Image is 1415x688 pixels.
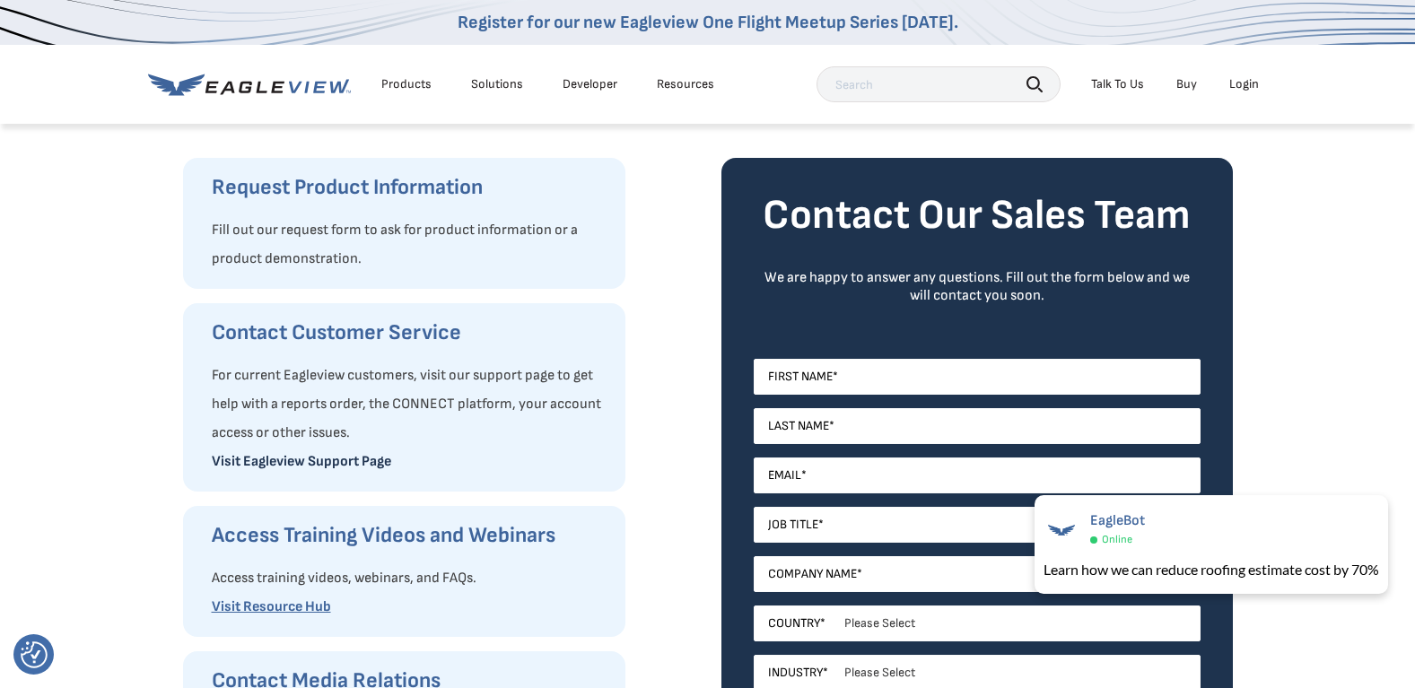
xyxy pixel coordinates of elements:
[1090,512,1145,529] span: EagleBot
[381,76,432,92] div: Products
[1102,533,1132,546] span: Online
[817,66,1061,102] input: Search
[212,361,607,448] p: For current Eagleview customers, visit our support page to get help with a reports order, the CON...
[212,173,607,202] h3: Request Product Information
[471,76,523,92] div: Solutions
[763,191,1191,240] strong: Contact Our Sales Team
[657,76,714,92] div: Resources
[1229,76,1259,92] div: Login
[212,216,607,274] p: Fill out our request form to ask for product information or a product demonstration.
[563,76,617,92] a: Developer
[458,12,958,33] a: Register for our new Eagleview One Flight Meetup Series [DATE].
[1044,559,1379,580] div: Learn how we can reduce roofing estimate cost by 70%
[212,453,391,470] a: Visit Eagleview Support Page
[1044,512,1079,548] img: EagleBot
[1091,76,1144,92] div: Talk To Us
[212,598,331,615] a: Visit Resource Hub
[212,521,607,550] h3: Access Training Videos and Webinars
[212,318,607,347] h3: Contact Customer Service
[21,641,48,668] button: Consent Preferences
[754,269,1201,305] div: We are happy to answer any questions. Fill out the form below and we will contact you soon.
[212,564,607,593] p: Access training videos, webinars, and FAQs.
[1176,76,1197,92] a: Buy
[21,641,48,668] img: Revisit consent button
